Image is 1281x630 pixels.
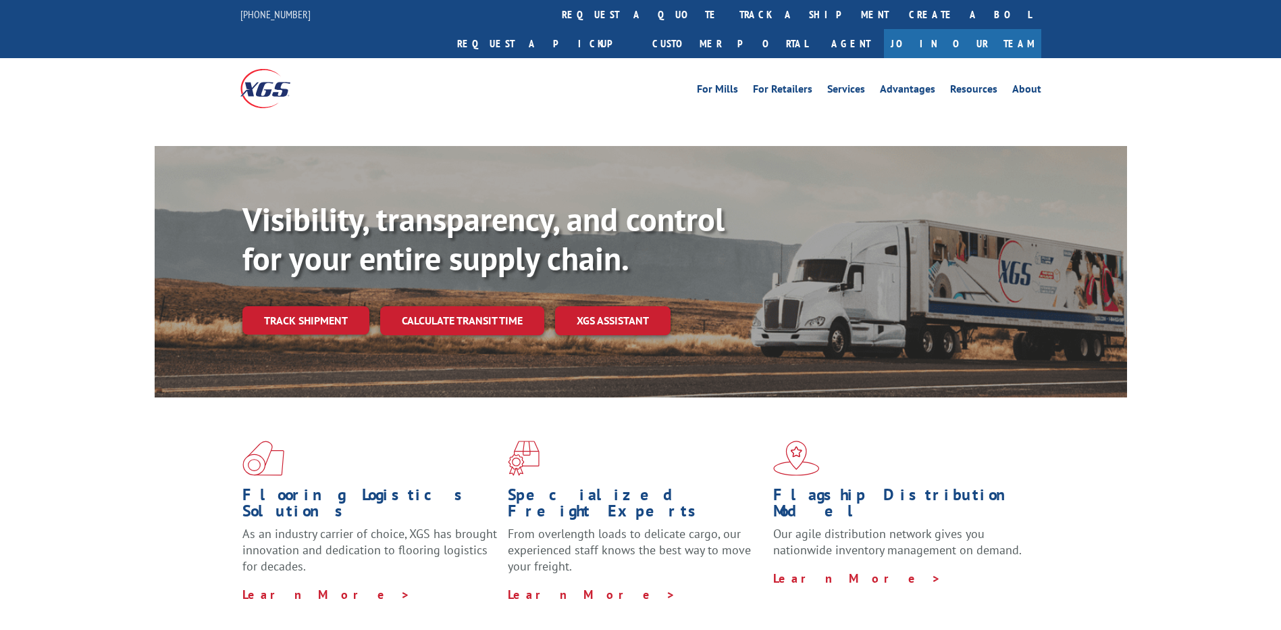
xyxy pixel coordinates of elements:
[884,29,1041,58] a: Join Our Team
[508,487,763,526] h1: Specialized Freight Experts
[950,84,997,99] a: Resources
[242,441,284,476] img: xgs-icon-total-supply-chain-intelligence-red
[773,487,1028,526] h1: Flagship Distribution Model
[818,29,884,58] a: Agent
[773,441,820,476] img: xgs-icon-flagship-distribution-model-red
[508,526,763,586] p: From overlength loads to delicate cargo, our experienced staff knows the best way to move your fr...
[242,487,498,526] h1: Flooring Logistics Solutions
[508,587,676,602] a: Learn More >
[773,571,941,586] a: Learn More >
[242,526,497,574] span: As an industry carrier of choice, XGS has brought innovation and dedication to flooring logistics...
[827,84,865,99] a: Services
[447,29,642,58] a: Request a pickup
[380,306,544,335] a: Calculate transit time
[697,84,738,99] a: For Mills
[1012,84,1041,99] a: About
[773,526,1022,558] span: Our agile distribution network gives you nationwide inventory management on demand.
[880,84,935,99] a: Advantages
[642,29,818,58] a: Customer Portal
[242,198,725,279] b: Visibility, transparency, and control for your entire supply chain.
[242,306,369,335] a: Track shipment
[508,441,540,476] img: xgs-icon-focused-on-flooring-red
[242,587,411,602] a: Learn More >
[240,7,311,21] a: [PHONE_NUMBER]
[753,84,812,99] a: For Retailers
[555,306,671,335] a: XGS ASSISTANT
